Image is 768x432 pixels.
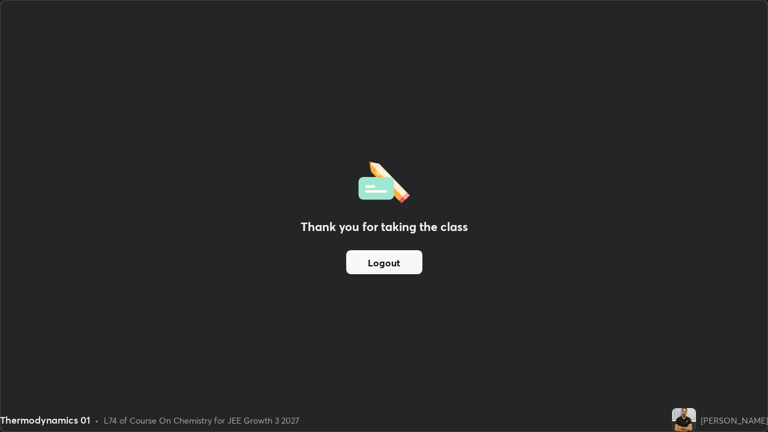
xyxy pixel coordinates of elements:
div: • [95,414,99,427]
button: Logout [346,250,422,274]
div: L74 of Course On Chemistry for JEE Growth 3 2027 [104,414,299,427]
h2: Thank you for taking the class [301,218,468,236]
div: [PERSON_NAME] [701,414,768,427]
img: offlineFeedback.1438e8b3.svg [358,158,410,203]
img: 4b948ef306c6453ca69e7615344fc06d.jpg [672,408,696,432]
